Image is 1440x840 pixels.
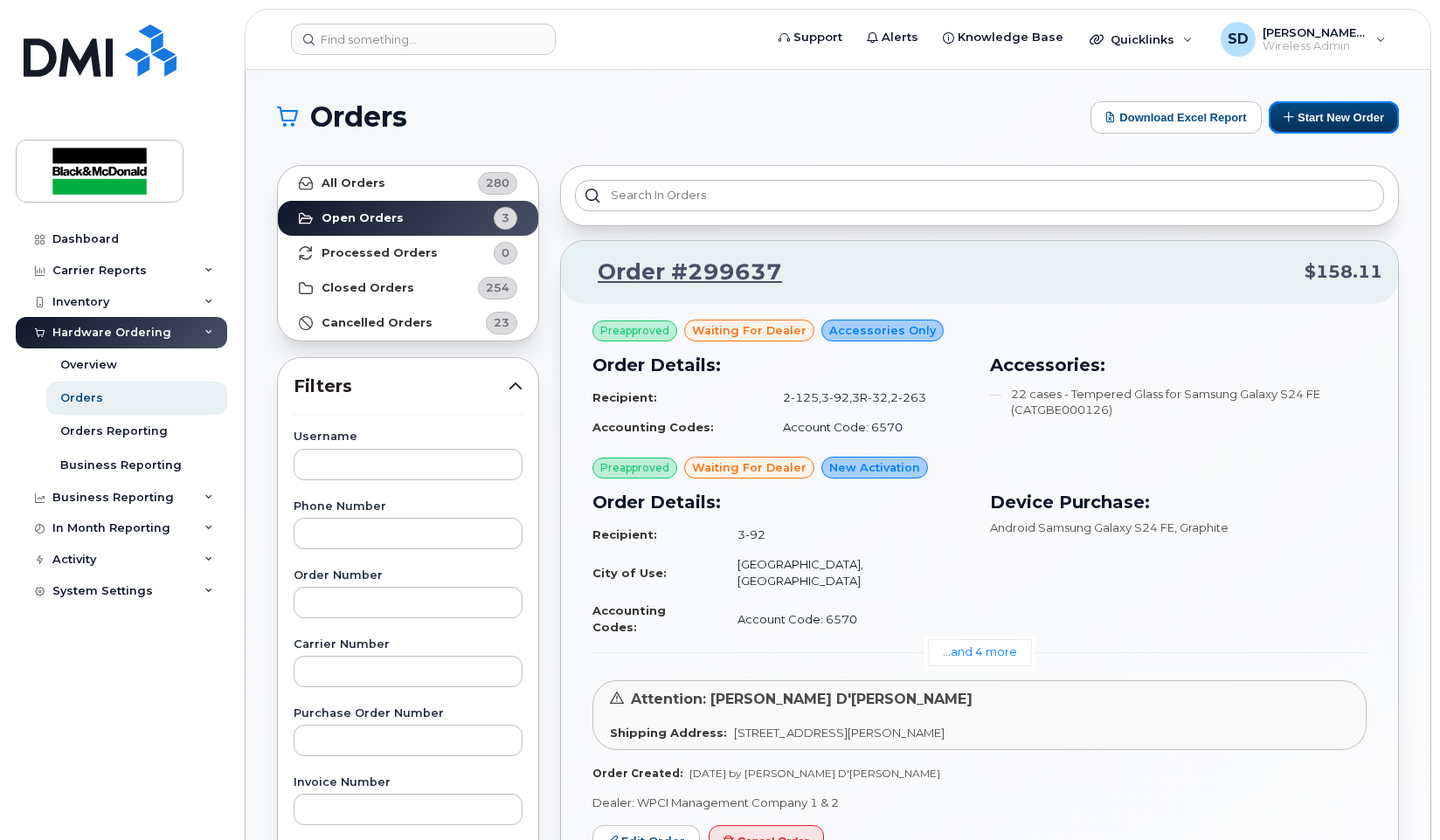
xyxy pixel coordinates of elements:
[928,639,1032,666] a: ...and 4 more
[592,603,666,634] strong: Accounting Codes:
[322,246,438,260] strong: Processed Orders
[294,777,523,788] label: Invoice Number
[294,570,523,582] label: Order Number
[592,566,667,580] strong: City of Use:
[829,459,920,476] span: New Activation
[310,104,407,130] span: Orders
[1090,101,1262,134] button: Download Excel Report
[1305,259,1382,285] span: $158.11
[692,459,807,476] span: waiting for dealer
[592,489,969,515] h3: Order Details:
[278,201,538,236] a: Open Orders3
[631,691,973,707] span: Attention: [PERSON_NAME] D'[PERSON_NAME]
[990,386,1367,418] li: 22 cases - Tempered Glass for Samsung Galaxy S24 FE (CATGBE000126)
[294,501,523,513] label: Phone Number
[278,236,538,271] a: Processed Orders0
[294,708,523,720] label: Purchase Order Number
[722,596,969,642] td: Account Code: 6570
[1269,101,1399,134] button: Start New Order
[1174,520,1229,534] span: , Graphite
[294,374,509,399] span: Filters
[494,314,509,331] span: 23
[592,527,657,541] strong: Recipient:
[502,210,509,226] span: 3
[592,767,682,780] strong: Order Created:
[600,323,669,339] span: Preapproved
[767,412,969,443] td: Account Code: 6570
[990,352,1367,378] h3: Accessories:
[486,175,509,191] span: 280
[294,639,523,651] label: Carrier Number
[722,520,969,550] td: 3-92
[692,322,807,339] span: waiting for dealer
[322,316,433,330] strong: Cancelled Orders
[990,520,1174,534] span: Android Samsung Galaxy S24 FE
[322,281,414,295] strong: Closed Orders
[486,279,509,296] span: 254
[829,322,936,339] span: Accessories Only
[592,352,969,378] h3: Order Details:
[575,180,1384,211] input: Search in orders
[689,767,940,780] span: [DATE] by [PERSON_NAME] D'[PERSON_NAME]
[600,460,669,476] span: Preapproved
[502,244,509,261] span: 0
[592,390,657,404] strong: Recipient:
[278,166,538,201] a: All Orders280
[577,257,782,288] a: Order #299637
[592,420,714,434] strong: Accounting Codes:
[322,211,404,225] strong: Open Orders
[610,726,727,740] strong: Shipping Address:
[722,549,969,596] td: [GEOGRAPHIC_DATA], [GEOGRAPHIC_DATA]
[278,306,538,341] a: Cancelled Orders23
[767,382,969,413] td: 2-125,3-92,3R-32,2-263
[592,795,1367,811] p: Dealer: WPCI Management Company 1 & 2
[322,176,385,190] strong: All Orders
[990,489,1367,515] h3: Device Purchase:
[734,726,945,740] span: [STREET_ADDRESS][PERSON_NAME]
[294,431,523,443] label: Username
[278,271,538,306] a: Closed Orders254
